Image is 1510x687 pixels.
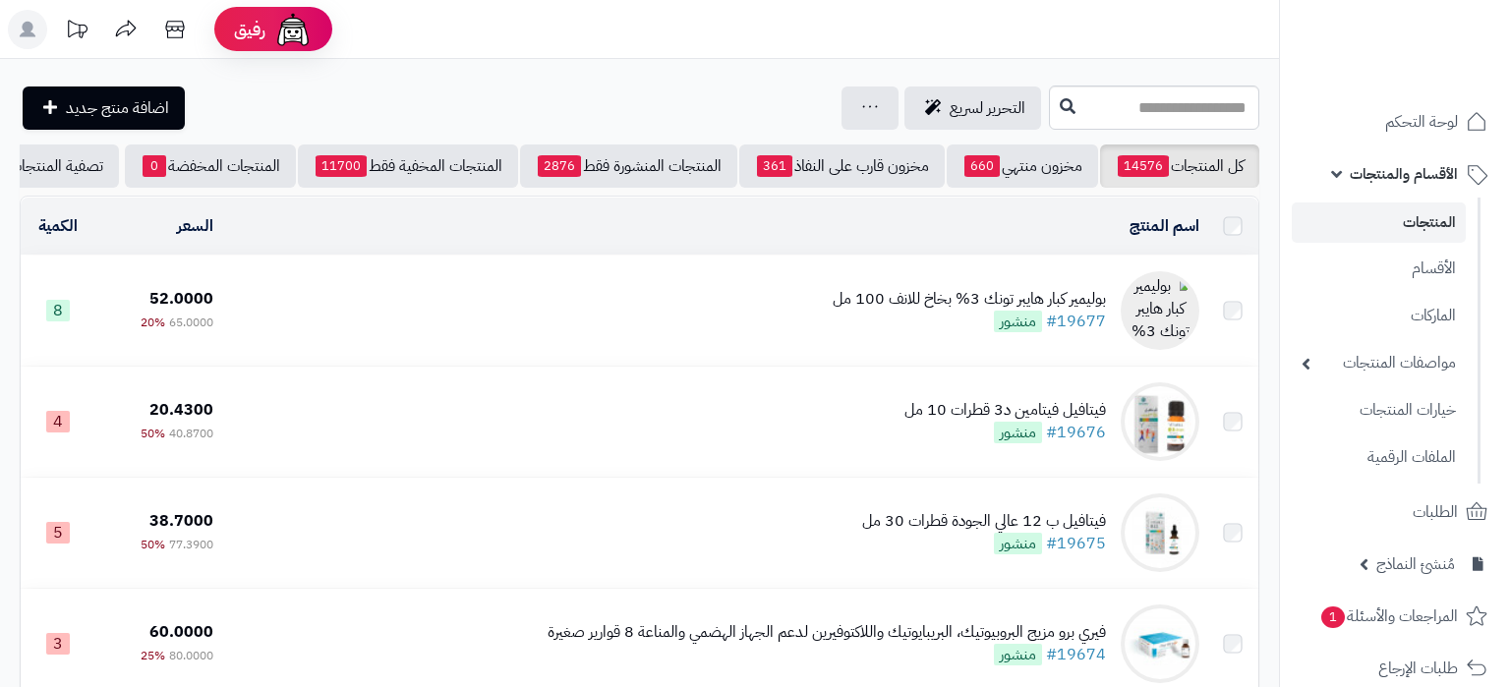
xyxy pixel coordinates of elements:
[316,155,367,177] span: 11700
[1292,295,1466,337] a: الماركات
[994,422,1042,443] span: منشور
[994,533,1042,554] span: منشور
[46,633,70,655] span: 3
[1376,550,1455,578] span: مُنشئ النماذج
[1046,643,1106,666] a: #19674
[23,86,185,130] a: اضافة منتج جديد
[1046,532,1106,555] a: #19675
[520,144,737,188] a: المنتجات المنشورة فقط2876
[149,509,213,533] span: 38.7000
[1413,498,1458,526] span: الطلبات
[1350,160,1458,188] span: الأقسام والمنتجات
[904,399,1106,422] div: فيتافيل فيتامين د3 قطرات 10 مل
[66,96,169,120] span: اضافة منتج جديد
[298,144,518,188] a: المنتجات المخفية فقط11700
[46,300,70,321] span: 8
[1292,436,1466,479] a: الملفات الرقمية
[143,155,166,177] span: 0
[169,647,213,664] span: 80.0000
[1385,108,1458,136] span: لوحة التحكم
[1100,144,1259,188] a: كل المنتجات14576
[1292,98,1498,145] a: لوحة التحكم
[904,86,1041,130] a: التحرير لسريع
[169,536,213,553] span: 77.3900
[1046,310,1106,333] a: #19677
[169,425,213,442] span: 40.8700
[833,288,1106,311] div: بوليمير كبار هايبر تونك 3% بخاخ للانف 100 مل
[141,647,165,664] span: 25%
[947,144,1098,188] a: مخزون منتهي660
[1292,202,1466,243] a: المنتجات
[1121,604,1199,683] img: فيري برو مزيج البروبيوتيك، البريبايوتيك واللاكتوفيرين لدعم الجهاز الهضمي والمناعة 8 قوارير صغيرة
[950,96,1025,120] span: التحرير لسريع
[964,155,1000,177] span: 660
[141,536,165,553] span: 50%
[149,398,213,422] span: 20.4300
[141,425,165,442] span: 50%
[1292,389,1466,431] a: خيارات المنتجات
[141,314,165,331] span: 20%
[994,644,1042,665] span: منشور
[1130,214,1199,238] a: اسم المنتج
[273,10,313,49] img: ai-face.png
[149,287,213,311] span: 52.0000
[1378,655,1458,682] span: طلبات الإرجاع
[1118,155,1169,177] span: 14576
[1292,248,1466,290] a: الأقسام
[548,621,1106,644] div: فيري برو مزيج البروبيوتيك، البريبايوتيك واللاكتوفيرين لدعم الجهاز الهضمي والمناعة 8 قوارير صغيرة
[1046,421,1106,444] a: #19676
[1121,493,1199,572] img: فيتافيل ب 12 عالي الجودة قطرات 30 مل
[739,144,945,188] a: مخزون قارب على النفاذ361
[1319,602,1458,630] span: المراجعات والأسئلة
[1292,593,1498,640] a: المراجعات والأسئلة1
[538,155,581,177] span: 2876
[234,18,265,41] span: رفيق
[149,620,213,644] span: 60.0000
[38,214,78,238] a: الكمية
[1121,382,1199,461] img: فيتافيل فيتامين د3 قطرات 10 مل
[1321,606,1345,628] span: 1
[169,314,213,331] span: 65.0000
[862,510,1106,533] div: فيتافيل ب 12 عالي الجودة قطرات 30 مل
[1292,342,1466,384] a: مواصفات المنتجات
[9,154,103,178] span: تصفية المنتجات
[1292,488,1498,536] a: الطلبات
[46,411,70,432] span: 4
[52,10,101,54] a: تحديثات المنصة
[1121,271,1199,350] img: بوليمير كبار هايبر تونك 3% بخاخ للانف 100 مل
[46,522,70,544] span: 5
[125,144,296,188] a: المنتجات المخفضة0
[177,214,213,238] a: السعر
[757,155,792,177] span: 361
[994,311,1042,332] span: منشور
